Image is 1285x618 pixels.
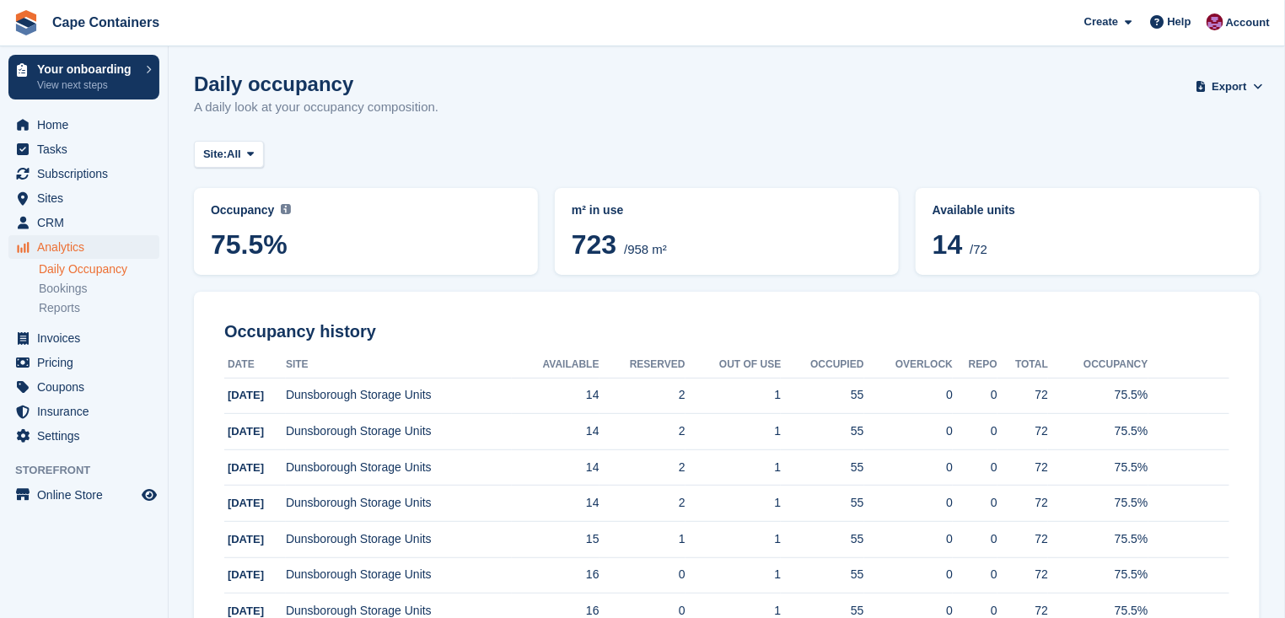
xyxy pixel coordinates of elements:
th: Date [224,352,286,379]
span: Export [1212,78,1247,95]
abbr: Current percentage of m² occupied [211,202,521,219]
td: Dunsborough Storage Units [286,414,512,450]
td: 1 [599,522,686,558]
td: 72 [997,378,1048,414]
span: Sites [37,186,138,210]
span: [DATE] [228,389,264,401]
span: Pricing [37,351,138,374]
span: Online Store [37,483,138,507]
a: Preview store [139,485,159,505]
td: Dunsborough Storage Units [286,449,512,486]
span: /72 [970,242,987,256]
div: 0 [953,494,997,512]
td: 15 [512,522,599,558]
span: Site: [203,146,227,163]
span: Occupancy [211,203,274,217]
span: Analytics [37,235,138,259]
span: [DATE] [228,497,264,509]
td: 14 [512,414,599,450]
p: A daily look at your occupancy composition. [194,98,438,117]
a: menu [8,483,159,507]
a: menu [8,326,159,350]
td: 0 [599,557,686,594]
span: [DATE] [228,461,264,474]
span: 14 [933,229,963,260]
td: 75.5% [1048,449,1148,486]
td: 75.5% [1048,522,1148,558]
a: menu [8,211,159,234]
th: Repo [953,352,997,379]
td: 14 [512,378,599,414]
span: Create [1084,13,1118,30]
a: Your onboarding View next steps [8,55,159,99]
td: 72 [997,449,1048,486]
td: 2 [599,486,686,522]
img: icon-info-grey-7440780725fd019a000dd9b08b2336e03edf1995a4989e88bcd33f0948082b44.svg [281,204,291,214]
th: Reserved [599,352,686,379]
td: 75.5% [1048,486,1148,522]
div: 0 [953,386,997,404]
td: 1 [686,414,782,450]
abbr: Current breakdown of %{unit} occupied [572,202,882,219]
div: 55 [781,422,863,440]
div: 0 [953,459,997,476]
img: stora-icon-8386f47178a22dfd0bd8f6a31ec36ba5ce8667c1dd55bd0f319d3a0aa187defe.svg [13,10,39,35]
th: Overlock [864,352,953,379]
span: Help [1168,13,1191,30]
td: 2 [599,378,686,414]
span: Coupons [37,375,138,399]
th: Available [512,352,599,379]
span: 723 [572,229,616,260]
td: Dunsborough Storage Units [286,486,512,522]
span: [DATE] [228,605,264,617]
span: Available units [933,203,1015,217]
td: 1 [686,522,782,558]
div: 0 [864,530,953,548]
td: 14 [512,486,599,522]
div: 55 [781,386,863,404]
a: menu [8,351,159,374]
span: [DATE] [228,425,264,438]
span: All [227,146,241,163]
td: 1 [686,378,782,414]
td: 16 [512,557,599,594]
a: Reports [39,300,159,316]
th: Total [997,352,1048,379]
td: 75.5% [1048,378,1148,414]
img: Matt Dollisson [1207,13,1223,30]
a: menu [8,186,159,210]
td: 2 [599,414,686,450]
th: Out of Use [686,352,782,379]
div: 0 [864,566,953,583]
td: 1 [686,557,782,594]
div: 55 [781,566,863,583]
div: 0 [864,422,953,440]
td: 72 [997,486,1048,522]
a: menu [8,375,159,399]
td: 75.5% [1048,414,1148,450]
td: 75.5% [1048,557,1148,594]
p: Your onboarding [37,63,137,75]
td: Dunsborough Storage Units [286,557,512,594]
span: [DATE] [228,533,264,545]
td: 72 [997,414,1048,450]
td: Dunsborough Storage Units [286,522,512,558]
a: menu [8,162,159,185]
td: 14 [512,449,599,486]
a: Daily Occupancy [39,261,159,277]
div: 55 [781,530,863,548]
th: Site [286,352,512,379]
div: 55 [781,494,863,512]
h1: Daily occupancy [194,73,438,95]
td: 1 [686,486,782,522]
div: 0 [864,494,953,512]
a: menu [8,235,159,259]
p: View next steps [37,78,137,93]
span: /958 m² [624,242,667,256]
span: Subscriptions [37,162,138,185]
span: Insurance [37,400,138,423]
span: Invoices [37,326,138,350]
a: menu [8,400,159,423]
span: Settings [37,424,138,448]
span: Tasks [37,137,138,161]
